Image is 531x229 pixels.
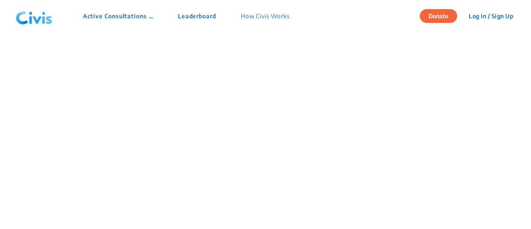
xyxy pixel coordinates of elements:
p: Active Consultations [83,12,153,20]
button: Log In / Sign Up [463,10,519,22]
p: How Civis Works [241,12,290,20]
p: Leaderboard [178,12,216,20]
a: Donate [420,11,463,20]
button: Donate [420,9,457,23]
img: navlogo.png [12,4,56,29]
